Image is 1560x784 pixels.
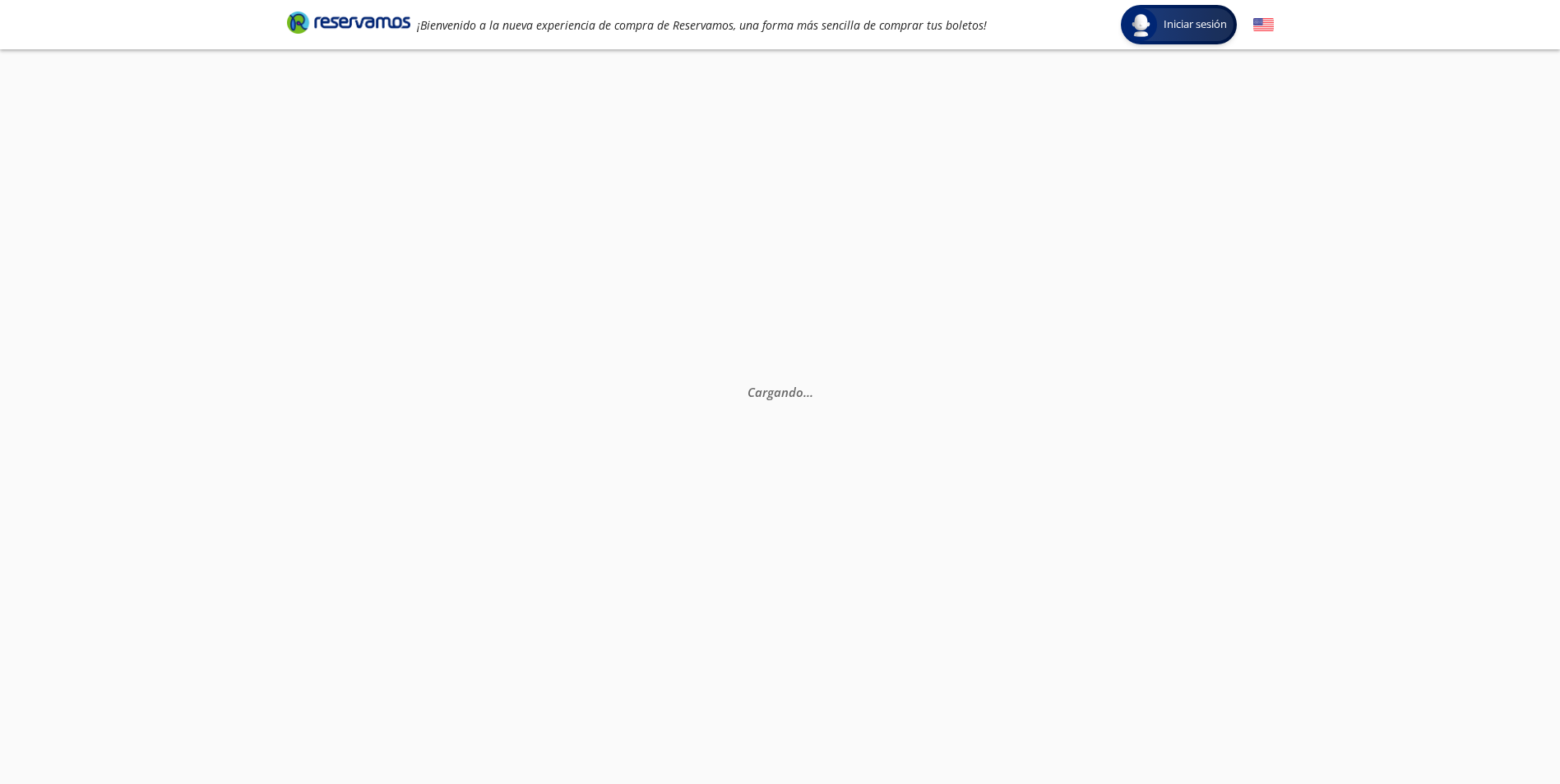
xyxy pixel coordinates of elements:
[807,384,810,400] span: .
[1157,16,1234,33] span: Iniciar sesión
[417,17,987,33] em: ¡Bienvenido a la nueva experiencia de compra de Reservamos, una forma más sencilla de comprar tus...
[748,384,813,400] em: Cargando
[287,10,410,35] i: Brand Logo
[803,384,807,400] span: .
[810,384,813,400] span: .
[1253,15,1274,35] button: English
[287,10,410,39] a: Brand Logo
